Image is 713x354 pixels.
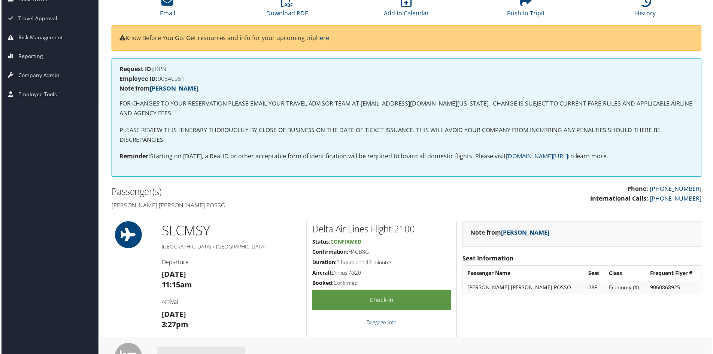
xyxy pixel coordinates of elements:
[591,195,649,203] strong: International Calls:
[118,65,152,73] strong: Request ID:
[17,66,58,85] span: Company Admin
[110,186,401,199] h2: Passenger(s)
[118,153,149,161] strong: Reminder:
[312,291,451,311] a: Check-in
[118,76,695,82] h4: 00840351
[312,270,333,277] strong: Aircraft:
[161,310,185,320] strong: [DATE]
[312,239,330,246] strong: Status:
[606,268,647,281] th: Class
[312,280,333,287] strong: Booked:
[17,9,56,28] span: Travel Approval
[651,185,703,193] a: [PHONE_NUMBER]
[585,268,606,281] th: Seat
[316,34,329,42] a: here
[312,260,451,267] h5: 3 hours and 12 minutes
[501,229,550,237] a: [PERSON_NAME]
[17,85,56,104] span: Employee Tools
[628,185,649,193] strong: Phone:
[17,28,62,47] span: Risk Management
[464,282,585,295] td: [PERSON_NAME] [PERSON_NAME] POSSO
[312,280,451,288] h5: Confirmed
[161,281,191,291] strong: 11:15am
[507,153,569,161] a: [DOMAIN_NAME][URL]
[312,270,451,278] h5: Airbus A320
[118,99,695,118] p: FOR CHANGES TO YOUR RESERVATION PLEASE EMAIL YOUR TRAVEL ADVISOR TEAM AT [EMAIL_ADDRESS][DOMAIN_N...
[161,259,300,267] h4: Departure
[367,320,397,327] a: Baggage Info
[118,126,695,145] p: PLEASE REVIEW THIS ITINERARY THOROUGHLY BY CLOSE OF BUSINESS ON THE DATE OF TICKET ISSUANCE. THIS...
[161,244,300,251] h5: [GEOGRAPHIC_DATA] / [GEOGRAPHIC_DATA]
[647,282,702,295] td: 9060868925
[110,202,401,210] h4: [PERSON_NAME] [PERSON_NAME] Posso
[118,66,695,72] h4: JDPN
[161,222,300,241] h1: SLC MSY
[585,282,606,295] td: 28F
[118,33,695,43] p: Know Before You Go: Get resources and info for your upcoming trip
[118,152,695,162] p: Starting on [DATE], a Real ID or other acceptable form of identification will be required to boar...
[312,249,451,257] h5: HAGB8G
[118,85,198,93] strong: Note from
[118,75,157,83] strong: Employee ID:
[651,195,703,203] a: [PHONE_NUMBER]
[312,260,336,267] strong: Duration:
[161,270,185,280] strong: [DATE]
[149,85,198,93] a: [PERSON_NAME]
[471,229,550,237] strong: Note from
[606,282,647,295] td: Economy (X)
[463,255,514,263] strong: Seat Information
[647,268,702,281] th: Frequent Flyer #
[330,239,361,246] span: Confirmed
[312,249,348,256] strong: Confirmation:
[312,223,451,236] h2: Delta Air Lines Flight 2100
[17,47,42,66] span: Reporting
[464,268,585,281] th: Passenger Name
[161,299,300,307] h4: Arrival
[161,321,188,331] strong: 3:27pm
